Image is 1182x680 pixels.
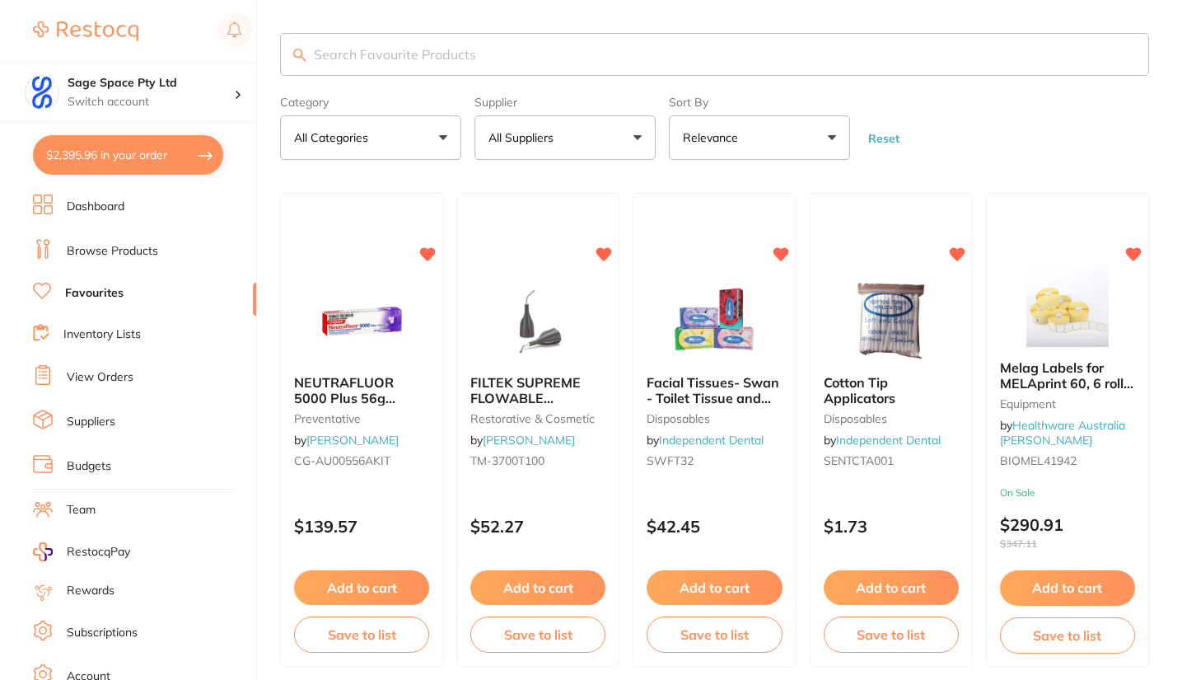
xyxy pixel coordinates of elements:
b: Melag Labels for MELAprint 60, 6 rolls x 1000 labels [1000,360,1135,391]
button: Add to cart [1000,570,1135,605]
small: preventative [294,412,429,425]
a: Favourites [65,285,124,302]
span: by [824,433,941,448]
a: Browse Products [67,243,158,260]
button: Save to list [647,617,782,653]
button: Add to cart [647,570,782,605]
a: Independent Dental [659,433,764,448]
span: by [294,433,399,448]
p: $1.73 [824,517,959,536]
span: $347.11 [1000,538,1135,550]
button: Add to cart [294,570,429,605]
span: FILTEK SUPREME FLOWABLE Dispensing Tips 20G pk100 Grey [470,374,600,436]
span: CG-AU00556AKIT [294,453,390,468]
button: All Categories [280,115,461,160]
a: [PERSON_NAME] [483,433,575,448]
small: disposables [647,412,782,425]
button: $2,395.96 in your order [33,135,223,175]
a: Independent Dental [836,433,941,448]
button: Reset [863,131,904,146]
button: Add to cart [470,570,605,605]
span: by [470,433,575,448]
a: Suppliers [67,414,115,430]
a: Healthware Australia [PERSON_NAME] [1000,418,1125,448]
img: FILTEK SUPREME FLOWABLE Dispensing Tips 20G pk100 Grey [484,279,591,362]
span: SWFT32 [647,453,694,468]
small: Equipment [1000,397,1135,410]
p: Switch account [68,94,234,110]
img: Facial Tissues- Swan - Toilet Tissue and Toilet Paper [661,279,768,362]
input: Search Favourite Products [280,33,1149,76]
span: by [1000,418,1125,448]
a: Restocq Logo [33,12,138,50]
span: Melag Labels for MELAprint 60, 6 rolls x 1000 labels [1000,359,1133,406]
h4: Sage Space Pty Ltd [68,75,234,91]
a: Dashboard [67,199,124,215]
small: restorative & cosmetic [470,412,605,425]
b: FILTEK SUPREME FLOWABLE Dispensing Tips 20G pk100 Grey [470,375,605,406]
a: Team [67,502,96,518]
button: All Suppliers [474,115,656,160]
p: All Suppliers [488,129,560,146]
small: On Sale [1000,487,1135,499]
p: All Categories [294,129,375,146]
img: Cotton Tip Applicators [838,279,945,362]
p: $139.57 [294,517,429,536]
button: Save to list [1000,617,1135,654]
img: NEUTRAFLUOR 5000 Plus 56g Toothpaste Box 12 with Labels [308,279,415,362]
button: Save to list [824,617,959,653]
img: RestocqPay [33,542,53,561]
span: RestocqPay [67,544,130,560]
img: Restocq Logo [33,21,138,41]
label: Category [280,96,461,109]
span: NEUTRAFLUOR 5000 Plus 56g Toothpaste Box 12 with Labels [294,374,412,436]
span: Facial Tissues- Swan - Toilet Tissue and Toilet Paper [647,374,779,421]
a: View Orders [67,369,133,386]
a: Subscriptions [67,625,138,641]
a: RestocqPay [33,542,130,561]
a: Budgets [67,458,111,475]
button: Save to list [294,617,429,653]
p: $52.27 [470,517,605,536]
b: Facial Tissues- Swan - Toilet Tissue and Toilet Paper [647,375,782,406]
span: SENTCTA001 [824,453,894,468]
small: disposables [824,412,959,425]
span: TM-3700T100 [470,453,544,468]
b: NEUTRAFLUOR 5000 Plus 56g Toothpaste Box 12 with Labels [294,375,429,406]
span: Cotton Tip Applicators [824,374,895,406]
button: Add to cart [824,570,959,605]
p: Relevance [683,129,745,146]
a: Rewards [67,583,114,599]
button: Save to list [470,617,605,653]
button: Relevance [669,115,850,160]
a: Inventory Lists [63,326,141,343]
label: Supplier [474,96,656,109]
b: Cotton Tip Applicators [824,375,959,406]
span: BIOMEL41942 [1000,453,1077,468]
a: [PERSON_NAME] [306,433,399,448]
span: by [647,433,764,448]
img: Melag Labels for MELAprint 60, 6 rolls x 1000 labels [1014,265,1121,347]
p: $290.91 [1000,515,1135,550]
p: $42.45 [647,517,782,536]
label: Sort By [669,96,850,109]
img: Sage Space Pty Ltd [26,76,58,109]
